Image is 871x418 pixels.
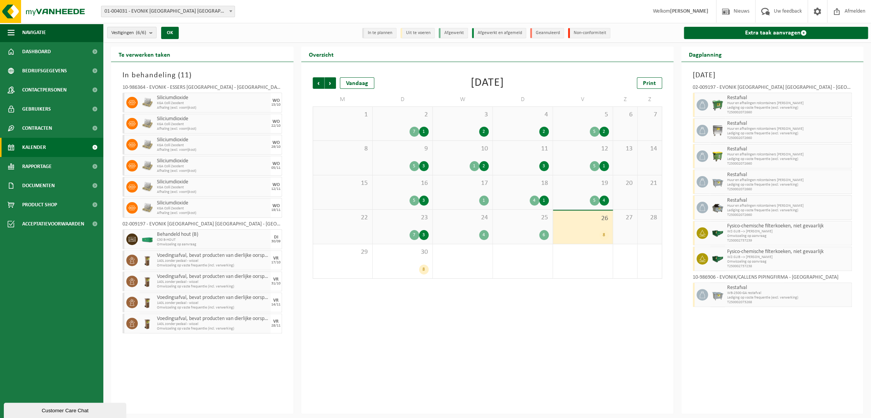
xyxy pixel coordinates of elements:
[539,196,549,206] div: 1
[107,27,157,38] button: Vestigingen(6/6)
[157,316,269,322] span: Voedingsafval, bevat producten van dierlijke oorsprong, onverpakt, categorie 3
[325,77,336,89] span: Volgende
[727,300,850,305] span: T250002073268
[157,253,269,259] span: Voedingsafval, bevat producten van dierlijke oorsprong, onverpakt, categorie 3
[317,214,369,222] span: 22
[22,214,84,233] span: Acceptatievoorwaarden
[557,179,609,188] span: 19
[157,106,269,110] span: Afhaling (excl. voorrijkost)
[142,97,153,108] img: LP-PA-00000-WDN-11
[122,70,282,81] h3: In behandeling ( )
[271,166,281,170] div: 05/11
[409,127,419,137] div: 7
[637,77,662,89] a: Print
[539,161,549,171] div: 3
[693,85,852,93] div: 02-009197 - EVONIK [GEOGRAPHIC_DATA] [GEOGRAPHIC_DATA] - [GEOGRAPHIC_DATA]
[271,324,281,328] div: 28/11
[419,265,429,274] div: 8
[122,85,282,93] div: 10-986364 - EVONIK - ESSERS [GEOGRAPHIC_DATA] - [GEOGRAPHIC_DATA]
[727,264,850,269] span: T250002737238
[419,127,429,137] div: 1
[712,150,723,162] img: WB-1100-HPE-GN-50
[727,255,850,260] span: WZ-SLIB --> [PERSON_NAME]
[727,131,850,136] span: Lediging op vaste frequentie (excl. verwerking)
[727,157,850,162] span: Lediging op vaste frequentie (excl. verwerking)
[557,214,609,223] span: 26
[22,100,51,119] span: Gebruikers
[590,161,599,171] div: 5
[409,230,419,240] div: 7
[157,116,269,122] span: Siliciumdioxide
[727,234,850,238] span: Omwisseling op aanvraag
[271,103,281,107] div: 15/10
[497,111,549,119] span: 4
[712,202,723,213] img: WB-5000-GAL-GY-01
[727,223,850,229] span: Fysico-chemische filterkoeken, niet gevaarlijk
[271,124,281,128] div: 22/10
[157,143,269,148] span: KGA Colli Zeodent
[157,305,269,310] span: Omwisseling op vaste frequentie (incl. verwerking)
[22,176,55,195] span: Documenten
[273,277,279,282] div: VR
[157,137,269,143] span: Siliciumdioxide
[727,183,850,187] span: Lediging op vaste frequentie (excl. verwerking)
[157,327,269,331] span: Omwisseling op vaste frequentie (incl. verwerking)
[617,214,633,222] span: 27
[122,222,282,229] div: 02-009197 - EVONIK [GEOGRAPHIC_DATA] [GEOGRAPHIC_DATA] - [GEOGRAPHIC_DATA]
[340,77,374,89] div: Vandaag
[613,93,638,106] td: Z
[539,127,549,137] div: 2
[437,214,489,222] span: 24
[157,232,269,238] span: Behandeld hout (B)
[157,263,269,268] span: Omwisseling op vaste frequentie (incl. verwerking)
[317,179,369,188] span: 15
[271,282,281,286] div: 31/10
[419,196,429,206] div: 3
[409,196,419,206] div: 5
[727,178,850,183] span: Huur en afhalingen rolcontainers [PERSON_NAME]
[313,77,324,89] span: Vorige
[693,70,852,81] h3: [DATE]
[181,72,189,79] span: 11
[712,227,723,239] img: HK-XS-16-GN-00
[136,30,146,35] count: (6/6)
[142,118,153,129] img: LP-PA-00000-WDN-11
[161,27,179,39] button: OK
[617,111,633,119] span: 6
[271,261,281,265] div: 17/10
[377,179,429,188] span: 16
[712,125,723,136] img: WB-1100-GAL-GY-04
[317,111,369,119] span: 1
[727,291,850,296] span: WB-2500-GA restafval
[471,77,504,89] div: [DATE]
[157,295,269,301] span: Voedingsafval, bevat producten van dierlijke oorsprong, onverpakt, categorie 3
[157,179,269,185] span: Siliciumdioxide
[727,101,850,106] span: Huur en afhalingen rolcontainers [PERSON_NAME]
[727,296,850,300] span: Lediging op vaste frequentie (excl. verwerking)
[273,319,279,324] div: VR
[727,204,850,208] span: Huur en afhalingen rolcontainers [PERSON_NAME]
[590,127,599,137] div: 5
[157,280,269,284] span: 140L zonder pedaal - wissel
[557,111,609,119] span: 5
[272,98,280,103] div: WO
[157,101,269,106] span: KGA Colli Zeodent
[437,111,489,119] span: 3
[272,162,280,166] div: WO
[142,318,153,329] img: WB-0140-HPE-BN-01
[157,274,269,280] span: Voedingsafval, bevat producten van dierlijke oorsprong, onverpakt, categorie 3
[111,27,146,39] span: Vestigingen
[101,6,235,17] span: 01-004031 - EVONIK ANTWERPEN NV - ANTWERPEN
[142,297,153,308] img: WB-0140-HPE-BN-01
[142,276,153,287] img: WB-0140-HPE-BN-01
[493,93,553,106] td: D
[727,249,850,255] span: Fysico-chemische filterkoeken, niet gevaarlijk
[157,301,269,305] span: 140L zonder pedaal - wissel
[142,255,153,266] img: WB-0140-HPE-BN-01
[157,127,269,131] span: Afhaling (excl. voorrijkost)
[727,136,850,140] span: T250002072660
[599,161,609,171] div: 1
[101,6,235,17] span: 01-004031 - EVONIK ANTWERPEN NV - ANTWERPEN
[727,121,850,127] span: Restafval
